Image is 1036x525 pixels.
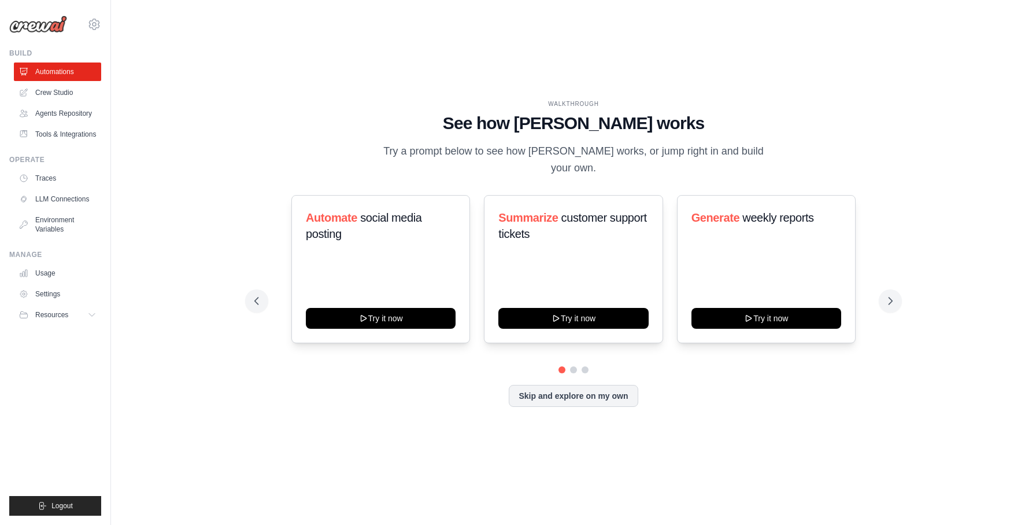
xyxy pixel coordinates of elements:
[254,100,893,108] div: WALKTHROUGH
[691,211,740,224] span: Generate
[9,250,101,259] div: Manage
[14,63,101,81] a: Automations
[14,306,101,324] button: Resources
[509,385,638,407] button: Skip and explore on my own
[14,125,101,144] a: Tools & Integrations
[14,190,101,208] a: LLM Connections
[9,49,101,58] div: Build
[379,143,768,177] p: Try a prompt below to see how [PERSON_NAME] works, or jump right in and build your own.
[35,310,68,320] span: Resources
[498,308,648,329] button: Try it now
[14,211,101,238] a: Environment Variables
[14,285,101,303] a: Settings
[498,211,646,240] span: customer support tickets
[9,16,67,33] img: Logo
[742,211,813,224] span: weekly reports
[14,169,101,188] a: Traces
[691,308,841,329] button: Try it now
[14,83,101,102] a: Crew Studio
[498,211,558,224] span: Summarize
[51,501,73,511] span: Logout
[9,496,101,516] button: Logout
[254,113,893,134] h1: See how [PERSON_NAME] works
[306,308,456,329] button: Try it now
[306,211,422,240] span: social media posting
[306,211,357,224] span: Automate
[14,264,101,282] a: Usage
[9,155,101,164] div: Operate
[14,104,101,123] a: Agents Repository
